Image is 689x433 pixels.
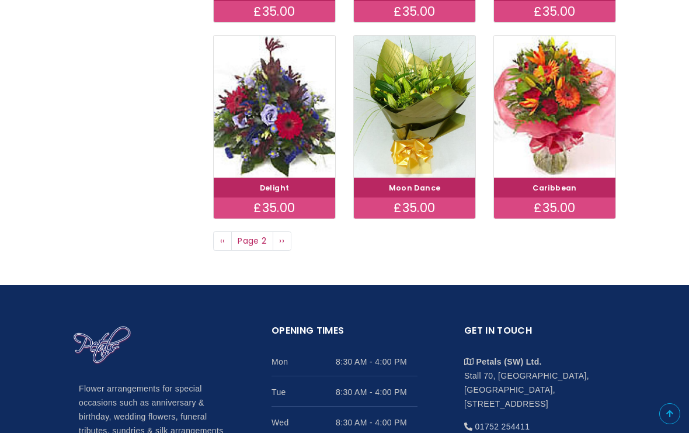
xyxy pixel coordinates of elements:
div: £35.00 [214,198,335,219]
div: £35.00 [494,1,615,22]
div: £35.00 [354,1,475,22]
div: £35.00 [494,198,615,219]
span: 8:30 AM - 4:00 PM [336,355,417,369]
h2: Opening Times [272,323,417,346]
img: Delight [214,36,335,178]
span: 8:30 AM - 4:00 PM [336,385,417,399]
a: Caribbean [533,183,576,193]
li: Mon [272,346,417,376]
a: Delight [260,183,289,193]
span: Page 2 [231,231,273,251]
li: Tue [272,376,417,407]
img: Home [73,325,131,365]
span: 8:30 AM - 4:00 PM [336,415,417,429]
img: Moon Dance [354,36,475,178]
div: £35.00 [354,198,475,219]
a: Moon Dance [389,183,441,193]
a: 01752 254411 [475,422,530,431]
li: Stall 70, [GEOGRAPHIC_DATA], [GEOGRAPHIC_DATA], [STREET_ADDRESS] [464,346,610,411]
nav: Page navigation [213,231,616,251]
div: £35.00 [214,1,335,22]
span: ‹‹ [220,235,225,247]
span: ›› [279,235,284,247]
h2: Get in touch [464,323,610,346]
strong: Petals (SW) Ltd. [476,357,542,366]
img: Caribbean [494,36,615,178]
